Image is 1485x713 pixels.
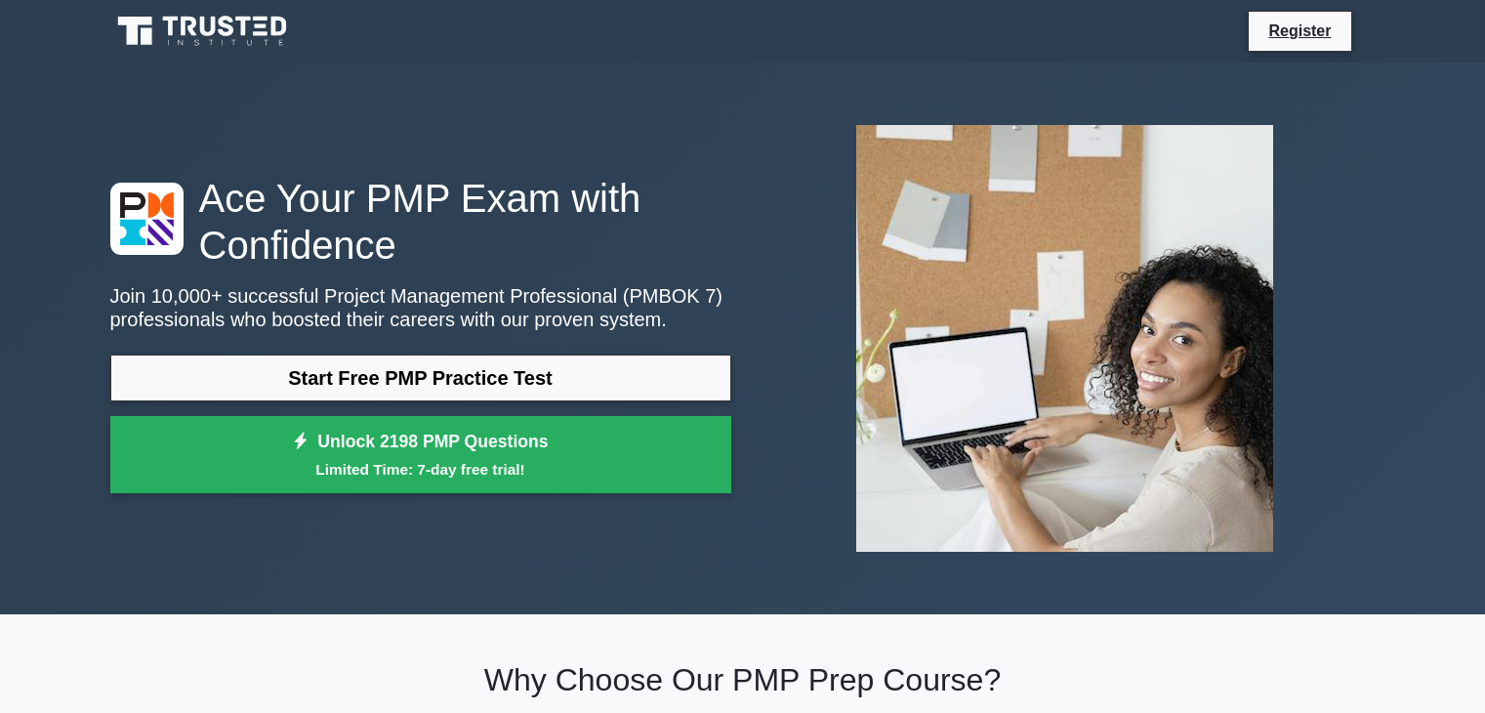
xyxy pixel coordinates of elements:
[1257,19,1342,43] a: Register
[110,661,1376,698] h2: Why Choose Our PMP Prep Course?
[110,175,731,269] h1: Ace Your PMP Exam with Confidence
[110,355,731,401] a: Start Free PMP Practice Test
[135,458,707,481] small: Limited Time: 7-day free trial!
[110,416,731,494] a: Unlock 2198 PMP QuestionsLimited Time: 7-day free trial!
[110,284,731,331] p: Join 10,000+ successful Project Management Professional (PMBOK 7) professionals who boosted their...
